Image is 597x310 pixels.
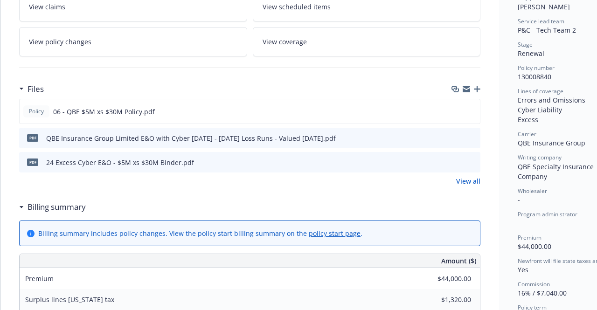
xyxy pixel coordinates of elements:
span: pdf [27,158,38,165]
div: Files [19,83,44,95]
span: Policy number [518,64,555,72]
span: - [518,219,520,227]
span: Premium [518,234,541,241]
span: pdf [27,134,38,141]
span: P&C - Tech Team 2 [518,26,576,34]
span: QBE Insurance Group [518,138,585,147]
div: Billing summary [19,201,86,213]
h3: Billing summary [28,201,86,213]
span: Renewal [518,49,544,58]
span: Commission [518,280,550,288]
span: Surplus lines [US_STATE] tax [25,295,114,304]
a: View all [456,176,480,186]
span: 06 - QBE $5M xs $30M Policy.pdf [53,107,155,117]
button: download file [453,158,461,167]
span: Premium [25,274,54,283]
span: Amount ($) [441,256,476,266]
button: preview file [468,158,477,167]
a: policy start page [309,229,361,238]
div: Billing summary includes policy changes. View the policy start billing summary on the . [38,228,362,238]
span: 130008840 [518,72,551,81]
span: Policy [27,107,46,116]
div: 24 Excess Cyber E&O - $5M xs $30M Binder.pdf [46,158,194,167]
span: QBE Specialty Insurance Company [518,162,596,181]
span: Carrier [518,130,536,138]
span: [PERSON_NAME] [518,2,570,11]
span: View coverage [263,37,307,47]
span: View claims [29,2,65,12]
div: QBE Insurance Group Limited E&O with Cyber [DATE] - [DATE] Loss Runs - Valued [DATE].pdf [46,133,336,143]
span: View scheduled items [263,2,331,12]
span: $44,000.00 [518,242,551,251]
span: Wholesaler [518,187,547,195]
input: 0.00 [416,293,477,307]
span: Program administrator [518,210,577,218]
button: preview file [468,107,476,117]
button: preview file [468,133,477,143]
a: View policy changes [19,27,247,56]
span: View policy changes [29,37,91,47]
span: Stage [518,41,533,48]
span: Lines of coverage [518,87,563,95]
h3: Files [28,83,44,95]
a: View coverage [253,27,481,56]
button: download file [453,133,461,143]
span: Service lead team [518,17,564,25]
span: - [518,195,520,204]
span: Yes [518,265,528,274]
input: 0.00 [416,272,477,286]
span: Writing company [518,153,562,161]
button: download file [453,107,460,117]
span: 16% / $7,040.00 [518,289,567,297]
